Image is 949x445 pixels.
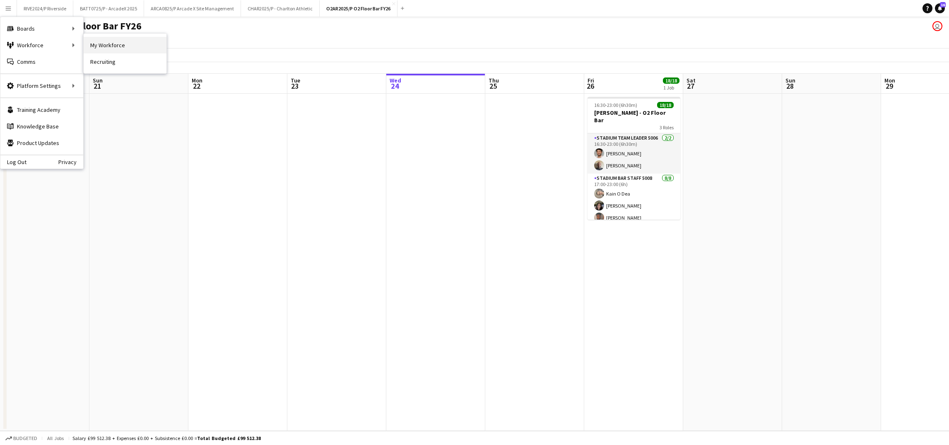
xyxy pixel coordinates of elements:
[663,85,679,91] div: 1 Job
[489,77,499,84] span: Thu
[784,81,795,91] span: 28
[0,159,26,165] a: Log Out
[13,435,37,441] span: Budgeted
[84,53,166,70] a: Recruiting
[0,135,83,151] a: Product Updates
[663,77,679,84] span: 18/18
[93,77,103,84] span: Sun
[291,77,300,84] span: Tue
[4,434,39,443] button: Budgeted
[594,102,637,108] span: 16:30-23:00 (6h30m)
[660,124,674,131] span: 3 Roles
[0,37,83,53] div: Workforce
[588,109,680,124] h3: [PERSON_NAME] - O2 Floor Bar
[46,435,65,441] span: All jobs
[190,81,202,91] span: 22
[685,81,696,91] span: 27
[320,0,397,17] button: O2AR2025/P O2 Floor Bar FY26
[192,77,202,84] span: Mon
[487,81,499,91] span: 25
[657,102,674,108] span: 18/18
[588,133,680,174] app-card-role: Stadium Team Leader 50062/216:30-23:00 (6h30m)[PERSON_NAME][PERSON_NAME]
[388,81,401,91] span: 24
[390,77,401,84] span: Wed
[883,81,895,91] span: 29
[0,20,83,37] div: Boards
[0,77,83,94] div: Platform Settings
[686,77,696,84] span: Sat
[932,21,942,31] app-user-avatar: Natasha Kinsman
[92,81,103,91] span: 21
[884,77,895,84] span: Mon
[73,0,144,17] button: BATT0725/P - ArcadeX 2025
[0,53,83,70] a: Comms
[144,0,241,17] button: ARCA0825/P Arcade X Site Management
[17,0,73,17] button: RIVE2024/P Riverside
[289,81,300,91] span: 23
[72,435,261,441] div: Salary £99 512.38 + Expenses £0.00 + Subsistence £0.00 =
[0,118,83,135] a: Knowledge Base
[940,2,946,7] span: 16
[588,97,680,220] app-job-card: 16:30-23:00 (6h30m)18/18[PERSON_NAME] - O2 Floor Bar3 RolesStadium Team Leader 50062/216:30-23:00...
[586,81,594,91] span: 26
[588,174,680,288] app-card-role: Stadium Bar Staff 50088/817:00-23:00 (6h)Kain O Dea[PERSON_NAME][PERSON_NAME]
[84,37,166,53] a: My Workforce
[58,159,83,165] a: Privacy
[241,0,320,17] button: CHAR2025/P - Charlton Athletic
[0,102,83,118] a: Training Academy
[785,77,795,84] span: Sun
[197,435,261,441] span: Total Budgeted £99 512.38
[588,77,594,84] span: Fri
[935,3,945,13] a: 16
